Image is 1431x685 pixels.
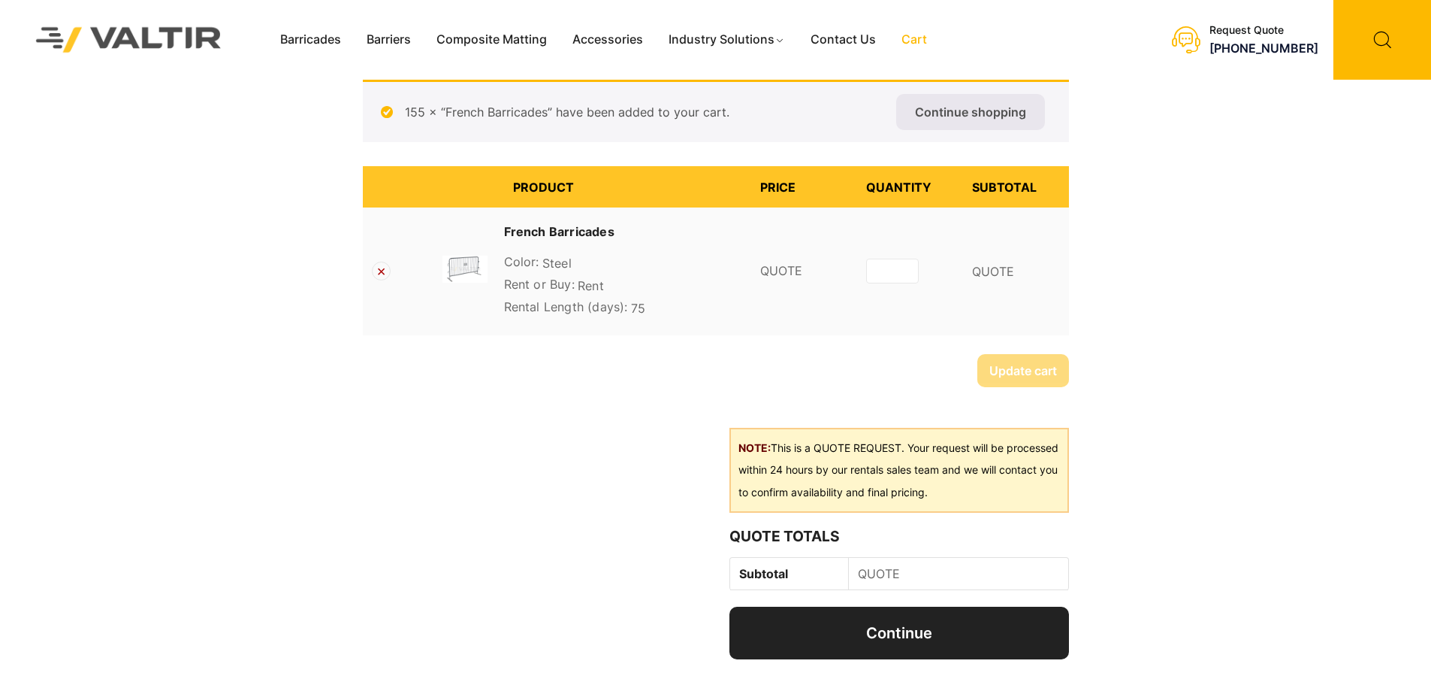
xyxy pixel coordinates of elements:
a: Barriers [354,29,424,51]
a: Continue [729,607,1068,659]
a: [PHONE_NUMBER] [1209,41,1318,56]
h2: Quote Totals [729,528,1068,545]
dt: Color: [504,253,539,271]
td: QUOTE [963,208,1069,335]
th: Subtotal [730,558,848,590]
a: Remove French Barricades from cart [372,262,391,280]
dt: Rent or Buy: [504,275,575,293]
a: Continue shopping [896,94,1045,130]
b: NOTE: [738,441,771,454]
p: Rent [504,275,742,298]
a: Contact Us [798,29,889,51]
div: 155 × “French Barricades” have been added to your cart. [363,80,1069,142]
button: Update cart [977,354,1069,387]
a: French Barricades [504,223,614,241]
th: Quantity [857,166,963,208]
input: Product quantity [866,259,919,283]
p: Steel [504,253,742,275]
dt: Rental Length (days): [504,298,628,316]
a: Industry Solutions [656,29,798,51]
a: Accessories [560,29,656,51]
a: Cart [889,29,940,51]
th: Subtotal [963,166,1069,208]
th: Product [504,166,751,208]
div: Request Quote [1209,24,1318,37]
div: This is a QUOTE REQUEST. Your request will be processed within 24 hours by our rentals sales team... [729,428,1068,514]
a: Composite Matting [424,29,560,51]
img: Valtir Rentals [17,8,241,71]
td: QUOTE [751,208,857,335]
th: Price [751,166,857,208]
a: Barricades [267,29,354,51]
td: QUOTE [849,558,1068,590]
